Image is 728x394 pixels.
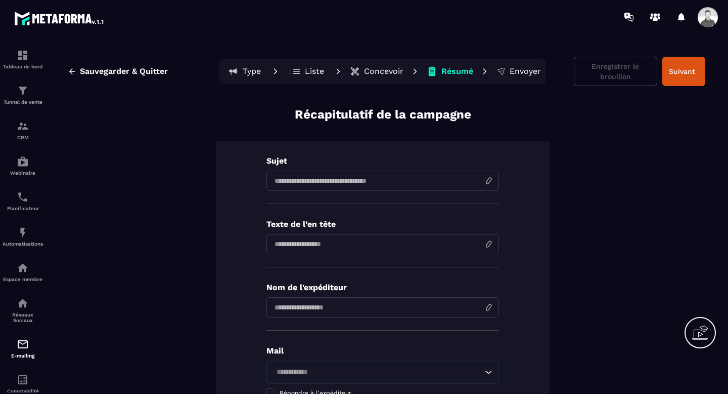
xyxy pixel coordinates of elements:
img: accountant [17,374,29,386]
p: Automatisations [3,241,43,247]
img: email [17,338,29,350]
img: automations [17,155,29,168]
p: Texte de l’en tête [266,219,499,229]
p: Nom de l'expéditeur [266,283,499,292]
span: Sauvegarder & Quitter [80,66,168,76]
p: Planificateur [3,206,43,211]
a: emailemailE-mailing [3,331,43,366]
a: automationsautomationsEspace membre [3,254,43,290]
img: social-network [17,297,29,309]
img: formation [17,49,29,61]
p: Tunnel de vente [3,99,43,105]
p: Récapitulatif de la campagne [295,106,471,123]
p: Tableau de bord [3,64,43,69]
img: formation [17,120,29,132]
button: Suivant [662,57,705,86]
a: automationsautomationsWebinaire [3,148,43,183]
img: scheduler [17,191,29,203]
p: Mail [266,346,499,356]
div: Search for option [266,361,499,384]
a: formationformationCRM [3,112,43,148]
img: formation [17,85,29,97]
p: Sujet [266,156,499,166]
p: Concevoir [364,66,403,76]
p: Réseaux Sociaux [3,312,43,323]
p: Type [243,66,261,76]
p: E-mailing [3,353,43,359]
a: schedulerschedulerPlanificateur [3,183,43,219]
p: Résumé [441,66,473,76]
button: Type [221,61,267,82]
button: Résumé [424,61,476,82]
a: automationsautomationsAutomatisations [3,219,43,254]
button: Sauvegarder & Quitter [60,62,175,81]
button: Concevoir [347,61,406,82]
img: logo [14,9,105,27]
p: Liste [305,66,324,76]
img: automations [17,226,29,239]
p: Envoyer [510,66,541,76]
p: Espace membre [3,277,43,282]
p: CRM [3,135,43,140]
button: Liste [284,61,330,82]
a: formationformationTunnel de vente [3,77,43,112]
p: Webinaire [3,170,43,176]
a: social-networksocial-networkRéseaux Sociaux [3,290,43,331]
img: automations [17,262,29,274]
p: Comptabilité [3,388,43,394]
input: Search for option [273,367,482,378]
a: formationformationTableau de bord [3,42,43,77]
button: Envoyer [493,61,544,82]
